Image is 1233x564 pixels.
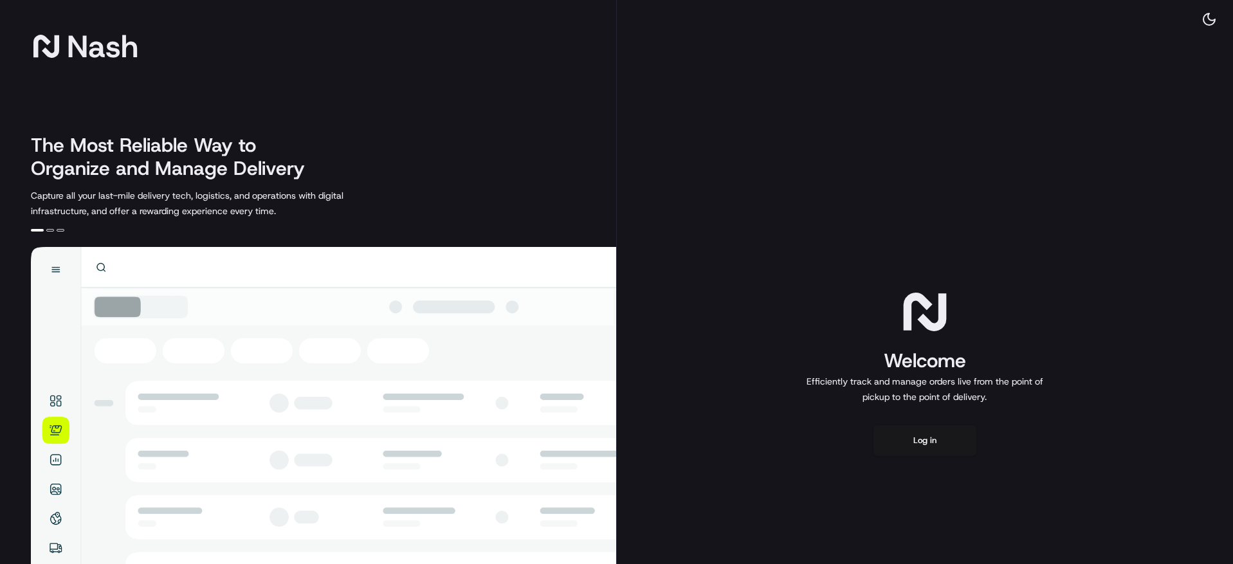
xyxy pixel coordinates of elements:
span: Nash [67,33,138,59]
h2: The Most Reliable Way to Organize and Manage Delivery [31,134,319,180]
button: Log in [873,425,976,456]
h1: Welcome [801,348,1048,374]
p: Efficiently track and manage orders live from the point of pickup to the point of delivery. [801,374,1048,405]
p: Capture all your last-mile delivery tech, logistics, and operations with digital infrastructure, ... [31,188,401,219]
